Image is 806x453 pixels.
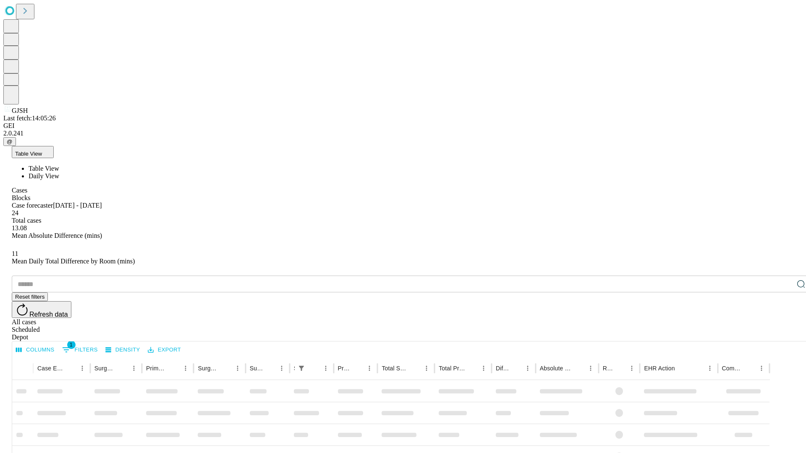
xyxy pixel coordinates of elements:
button: Sort [409,362,421,374]
div: Surgery Date [250,365,263,372]
button: Select columns [14,344,57,357]
button: Menu [232,362,243,374]
button: Show filters [60,343,100,357]
span: Table View [29,165,59,172]
div: Total Predicted Duration [439,365,465,372]
button: Menu [276,362,288,374]
button: Density [103,344,142,357]
button: Sort [308,362,320,374]
span: 24 [12,209,18,216]
div: 2.0.241 [3,130,803,137]
div: Total Scheduled Duration [382,365,408,372]
button: Sort [510,362,522,374]
div: EHR Action [644,365,675,372]
div: Resolved in EHR [603,365,614,372]
button: Sort [264,362,276,374]
button: Sort [466,362,478,374]
button: Menu [128,362,140,374]
span: 11 [12,250,18,257]
button: Reset filters [12,292,48,301]
div: GEI [3,122,803,130]
button: Sort [676,362,688,374]
div: 1 active filter [296,362,307,374]
div: Predicted In Room Duration [338,365,351,372]
span: 1 [67,341,76,349]
button: Sort [744,362,756,374]
span: Reset filters [15,294,44,300]
button: @ [3,137,16,146]
button: Sort [65,362,76,374]
span: Total cases [12,217,41,224]
button: Show filters [296,362,307,374]
div: Scheduled In Room Duration [294,365,295,372]
button: Menu [704,362,716,374]
button: Export [146,344,183,357]
button: Menu [478,362,489,374]
button: Menu [421,362,432,374]
div: Difference [496,365,509,372]
span: Last fetch: 14:05:26 [3,115,56,122]
div: Primary Service [146,365,167,372]
button: Menu [522,362,534,374]
span: Table View [15,151,42,157]
button: Menu [76,362,88,374]
div: Surgery Name [198,365,219,372]
div: Surgeon Name [94,365,115,372]
div: Absolute Difference [540,365,572,372]
span: GJSH [12,107,28,114]
button: Sort [614,362,626,374]
span: @ [7,138,13,145]
button: Refresh data [12,301,71,318]
button: Sort [168,362,180,374]
button: Sort [352,362,364,374]
span: 13.08 [12,224,27,232]
div: Case Epic Id [37,365,64,372]
button: Menu [585,362,597,374]
button: Menu [626,362,638,374]
button: Menu [364,362,375,374]
button: Sort [220,362,232,374]
button: Sort [116,362,128,374]
button: Menu [320,362,332,374]
span: [DATE] - [DATE] [53,202,102,209]
button: Menu [180,362,191,374]
div: Comments [722,365,743,372]
button: Sort [573,362,585,374]
span: Case forecaster [12,202,53,209]
button: Table View [12,146,54,158]
span: Mean Daily Total Difference by Room (mins) [12,258,135,265]
button: Menu [756,362,767,374]
span: Mean Absolute Difference (mins) [12,232,102,239]
span: Daily View [29,172,59,180]
span: Refresh data [29,311,68,318]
